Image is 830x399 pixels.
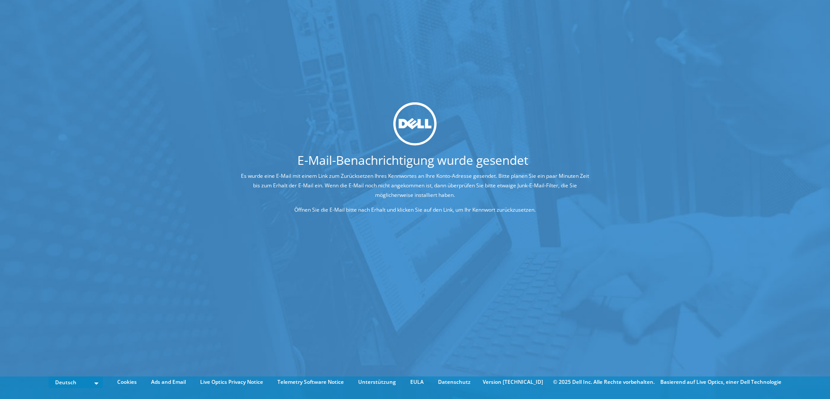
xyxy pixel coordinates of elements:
[478,377,547,387] li: Version [TECHNICAL_ID]
[660,377,781,387] li: Basierend auf Live Optics, einer Dell Technologie
[431,377,477,387] a: Datenschutz
[271,377,350,387] a: Telemetry Software Notice
[549,377,659,387] li: © 2025 Dell Inc. Alle Rechte vorbehalten.
[207,154,618,166] h1: E-Mail-Benachrichtigung wurde gesendet
[194,377,270,387] a: Live Optics Privacy Notice
[111,377,143,387] a: Cookies
[393,102,437,146] img: dell_svg_logo.svg
[404,377,430,387] a: EULA
[240,171,590,199] p: Es wurde eine E-Mail mit einem Link zum Zurücksetzen Ihres Kennwortes an Ihre Konto-Adresse gesen...
[352,377,402,387] a: Unterstützung
[240,205,590,214] p: Öffnen Sie die E-Mail bitte nach Erhalt und klicken Sie auf den Link, um Ihr Kennwort zurückzuset...
[145,377,192,387] a: Ads and Email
